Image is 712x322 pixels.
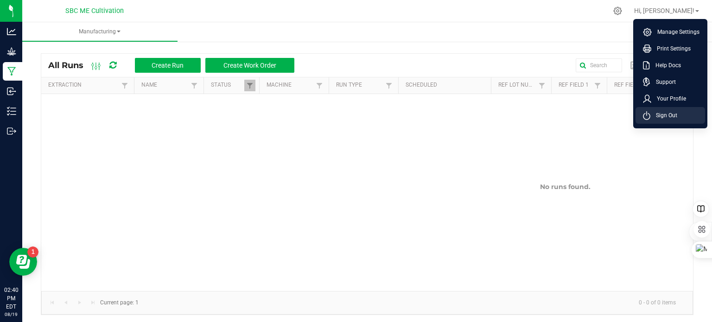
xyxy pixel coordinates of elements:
[223,62,276,69] span: Create Work Order
[144,295,683,310] kendo-pager-info: 0 - 0 of 0 items
[643,61,701,70] a: Help Docs
[650,61,681,70] span: Help Docs
[7,27,16,36] inline-svg: Analytics
[406,82,487,89] a: ScheduledSortable
[540,183,591,191] span: No runs found.
[22,28,178,36] span: Manufacturing
[141,82,188,89] a: NameSortable
[7,107,16,116] inline-svg: Inventory
[7,47,16,56] inline-svg: Grow
[651,44,691,53] span: Print Settings
[314,80,325,91] a: Filter
[614,82,647,89] a: Ref Field 2Sortable
[189,80,200,91] a: Filter
[592,80,603,91] a: Filter
[651,94,686,103] span: Your Profile
[205,58,294,73] button: Create Work Order
[536,80,547,91] a: Filter
[383,80,394,91] a: Filter
[22,22,178,42] a: Manufacturing
[498,82,536,89] a: Ref Lot NumberSortable
[652,27,699,37] span: Manage Settings
[7,87,16,96] inline-svg: Inbound
[628,57,685,73] button: Export to Excel
[152,62,184,69] span: Create Run
[636,107,705,124] li: Sign Out
[211,82,244,89] a: StatusSortable
[27,246,38,258] iframe: Resource center unread badge
[576,58,622,72] input: Search
[336,82,383,89] a: Run TypeSortable
[48,57,301,73] div: All Runs
[650,111,677,120] span: Sign Out
[65,7,124,15] span: SBC ME Cultivation
[7,67,16,76] inline-svg: Manufacturing
[634,7,694,14] span: Hi, [PERSON_NAME]!
[9,248,37,276] iframe: Resource center
[48,82,119,89] a: ExtractionSortable
[643,77,701,87] a: Support
[4,286,18,311] p: 02:40 PM EDT
[4,311,18,318] p: 08/19
[135,58,201,73] button: Create Run
[650,77,676,87] span: Support
[244,80,255,91] a: Filter
[612,6,623,15] div: Manage settings
[267,82,313,89] a: MachineSortable
[559,82,591,89] a: Ref Field 1Sortable
[119,80,130,91] a: Filter
[7,126,16,136] inline-svg: Outbound
[41,291,693,315] kendo-pager: Current page: 1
